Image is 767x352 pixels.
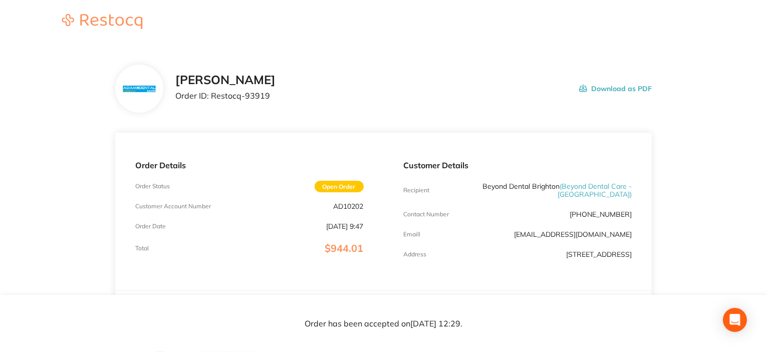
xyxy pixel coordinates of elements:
p: Recipient [404,187,430,194]
th: Total [577,291,652,314]
th: Contract Price Excl. GST [384,291,459,314]
span: $944.01 [325,242,364,254]
th: Quantity [534,291,577,314]
h2: [PERSON_NAME] [175,73,276,87]
th: Item [115,291,384,314]
p: Customer Details [404,161,632,170]
th: RRP Price Excl. GST [459,291,534,314]
a: [EMAIL_ADDRESS][DOMAIN_NAME] [514,230,632,239]
p: Order Details [135,161,364,170]
img: N3hiYW42Mg [123,86,155,92]
span: Open Order [315,181,364,192]
p: Order has been accepted on [DATE] 12:29 . [305,319,462,328]
p: Beyond Dental Brighton [479,182,632,198]
p: Contact Number [404,211,449,218]
p: Emaill [404,231,421,238]
p: [STREET_ADDRESS] [566,250,632,258]
p: Order Status [135,183,170,190]
p: Order ID: Restocq- 93919 [175,91,276,100]
button: Download as PDF [579,73,652,104]
p: AD10202 [334,202,364,210]
p: [DATE] 9:47 [327,222,364,230]
img: Restocq logo [52,14,152,29]
p: Order Date [135,223,166,230]
div: Open Intercom Messenger [723,308,747,332]
a: Restocq logo [52,14,152,31]
span: ( Beyond Dental Care - [GEOGRAPHIC_DATA] ) [558,182,632,199]
p: [PHONE_NUMBER] [570,210,632,218]
p: Customer Account Number [135,203,211,210]
p: Address [404,251,427,258]
p: Total [135,245,149,252]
